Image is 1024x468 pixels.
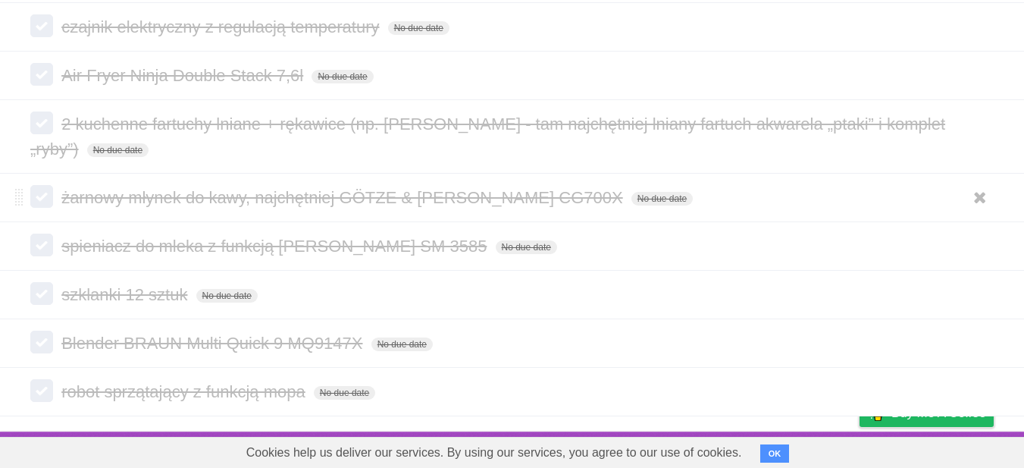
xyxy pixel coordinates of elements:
label: Done [30,185,53,208]
span: czajnik elektryczny z regulacją temperatury [61,17,383,36]
label: Done [30,234,53,256]
label: Done [30,63,53,86]
span: No due date [388,21,449,35]
span: Air Fryer Ninja Double Stack 7,6l [61,66,307,85]
span: No due date [496,240,557,254]
span: Cookies help us deliver our services. By using our services, you agree to our use of cookies. [231,438,757,468]
label: Done [30,331,53,353]
span: spieniacz do mleka z funkcją [PERSON_NAME] SM 3585 [61,237,490,256]
a: Suggest a feature [898,435,994,464]
span: Blender BRAUN Multi Quick 9 MQ9147X [61,334,366,353]
span: No due date [631,192,693,206]
label: Done [30,282,53,305]
a: About [658,435,690,464]
span: żarnowy młynek do kawy, najchętniej GÖTZE & [PERSON_NAME] CG700X [61,188,627,207]
span: robot sprzątający z funkcją mopa [61,382,309,401]
label: Done [30,379,53,402]
a: Privacy [840,435,879,464]
span: No due date [312,70,373,83]
span: No due date [87,143,149,157]
label: Done [30,112,53,134]
label: Done [30,14,53,37]
span: No due date [196,289,258,303]
a: Developers [708,435,769,464]
a: Terms [788,435,822,464]
span: szklanki 12 sztuk [61,285,191,304]
span: No due date [371,338,433,351]
span: Buy me a coffee [891,400,986,426]
span: 2 kuchenne fartuchy lniane + rękawice (np. [PERSON_NAME] - tam najchętniej lniany fartuch akwarel... [30,115,945,159]
span: No due date [314,386,375,400]
button: OK [760,444,790,463]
